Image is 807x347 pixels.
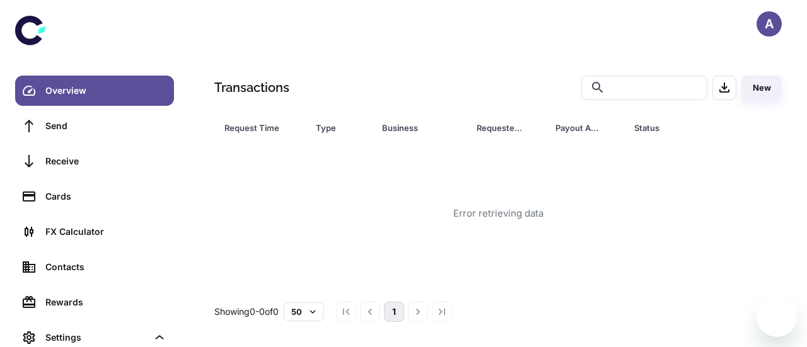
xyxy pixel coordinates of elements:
a: Receive [15,146,174,176]
div: FX Calculator [45,225,166,239]
h1: Transactions [214,78,289,97]
button: New [741,76,782,100]
div: Contacts [45,260,166,274]
a: Cards [15,181,174,212]
a: Contacts [15,252,174,282]
div: Overview [45,84,166,98]
span: Payout Amount [555,119,619,137]
div: Rewards [45,295,166,309]
a: Send [15,111,174,141]
button: page 1 [384,302,404,322]
a: Overview [15,76,174,106]
div: Cards [45,190,166,203]
span: Request Time [224,119,301,137]
div: Error retrieving data [453,207,543,221]
div: Type [316,119,351,137]
p: Showing 0-0 of 0 [214,305,279,319]
a: FX Calculator [15,217,174,247]
button: A [757,11,782,37]
button: 50 [284,302,324,321]
span: Requested Amount [477,119,540,137]
div: Request Time [224,119,284,137]
a: Rewards [15,287,174,317]
iframe: Button to launch messaging window [757,297,797,337]
nav: pagination navigation [334,302,454,322]
div: Requested Amount [477,119,524,137]
div: Status [634,119,713,137]
div: Settings [45,331,148,344]
div: Payout Amount [555,119,603,137]
span: Type [316,119,367,137]
div: Send [45,119,166,133]
div: Receive [45,154,166,168]
span: Status [634,119,729,137]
